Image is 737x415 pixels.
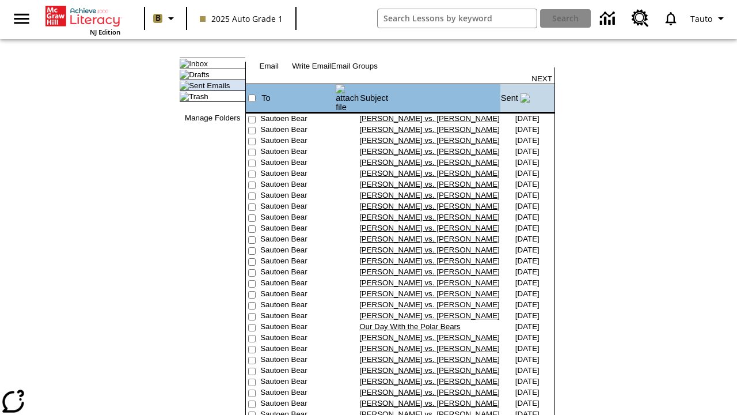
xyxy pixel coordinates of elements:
[359,399,500,408] a: [PERSON_NAME] vs. [PERSON_NAME]
[260,202,335,213] td: Sautoen Bear
[260,136,335,147] td: Sautoen Bear
[189,92,208,101] a: Trash
[531,74,552,83] a: NEXT
[359,311,500,320] a: [PERSON_NAME] vs. [PERSON_NAME]
[359,344,500,353] a: [PERSON_NAME] vs. [PERSON_NAME]
[180,81,189,90] img: folder_icon_pick.gif
[359,246,500,254] a: [PERSON_NAME] vs. [PERSON_NAME]
[260,399,335,410] td: Sautoen Bear
[292,62,331,70] a: Write Email
[260,267,335,278] td: Sautoen Bear
[180,70,189,79] img: folder_icon.gif
[515,180,540,188] nobr: [DATE]
[359,355,500,364] a: [PERSON_NAME] vs. [PERSON_NAME]
[515,333,540,342] nobr: [DATE]
[359,300,500,309] a: [PERSON_NAME] vs. [PERSON_NAME]
[180,92,189,101] img: folder_icon.gif
[260,289,335,300] td: Sautoen Bear
[260,322,335,333] td: Sautoen Bear
[5,2,39,36] button: Open side menu
[515,300,540,309] nobr: [DATE]
[359,366,500,375] a: [PERSON_NAME] vs. [PERSON_NAME]
[260,311,335,322] td: Sautoen Bear
[515,388,540,397] nobr: [DATE]
[359,169,500,178] a: [PERSON_NAME] vs. [PERSON_NAME]
[336,84,359,112] img: attach file
[359,333,500,342] a: [PERSON_NAME] vs. [PERSON_NAME]
[189,70,210,79] a: Drafts
[155,11,161,25] span: B
[149,8,183,29] button: Boost Class color is light brown. Change class color
[260,278,335,289] td: Sautoen Bear
[656,3,686,33] a: Notifications
[260,114,335,125] td: Sautoen Bear
[331,62,378,70] a: Email Groups
[690,13,712,25] span: Tauto
[260,180,335,191] td: Sautoen Bear
[260,377,335,388] td: Sautoen Bear
[359,278,500,287] a: [PERSON_NAME] vs. [PERSON_NAME]
[515,158,540,167] nobr: [DATE]
[260,169,335,180] td: Sautoen Bear
[515,136,540,145] nobr: [DATE]
[359,202,500,210] a: [PERSON_NAME] vs. [PERSON_NAME]
[260,191,335,202] td: Sautoen Bear
[515,322,540,331] nobr: [DATE]
[515,344,540,353] nobr: [DATE]
[515,377,540,386] nobr: [DATE]
[515,355,540,364] nobr: [DATE]
[359,289,500,298] a: [PERSON_NAME] vs. [PERSON_NAME]
[359,388,500,397] a: [PERSON_NAME] vs. [PERSON_NAME]
[515,147,540,156] nobr: [DATE]
[515,399,540,408] nobr: [DATE]
[521,93,530,103] img: arrow_down.gif
[185,114,240,122] a: Manage Folders
[515,213,540,221] nobr: [DATE]
[359,224,500,232] a: [PERSON_NAME] vs. [PERSON_NAME]
[515,311,540,320] nobr: [DATE]
[359,136,500,145] a: [PERSON_NAME] vs. [PERSON_NAME]
[515,202,540,210] nobr: [DATE]
[189,59,208,68] a: Inbox
[359,180,500,188] a: [PERSON_NAME] vs. [PERSON_NAME]
[593,3,625,35] a: Data Center
[260,355,335,366] td: Sautoen Bear
[378,9,537,28] input: search field
[515,246,540,254] nobr: [DATE]
[260,344,335,355] td: Sautoen Bear
[359,158,500,167] a: [PERSON_NAME] vs. [PERSON_NAME]
[260,62,279,70] a: Email
[260,235,335,246] td: Sautoen Bear
[515,366,540,375] nobr: [DATE]
[359,256,500,265] a: [PERSON_NAME] vs. [PERSON_NAME]
[360,93,388,103] a: Subject
[260,125,335,136] td: Sautoen Bear
[515,267,540,276] nobr: [DATE]
[261,93,270,103] a: To
[260,158,335,169] td: Sautoen Bear
[686,8,732,29] button: Profile/Settings
[260,147,335,158] td: Sautoen Bear
[200,13,283,25] span: 2025 Auto Grade 1
[45,3,120,36] div: Home
[260,224,335,235] td: Sautoen Bear
[515,191,540,199] nobr: [DATE]
[515,235,540,243] nobr: [DATE]
[359,377,500,386] a: [PERSON_NAME] vs. [PERSON_NAME]
[260,300,335,311] td: Sautoen Bear
[515,125,540,134] nobr: [DATE]
[189,81,230,90] a: Sent Emails
[359,147,500,156] a: [PERSON_NAME] vs. [PERSON_NAME]
[359,213,500,221] a: [PERSON_NAME] vs. [PERSON_NAME]
[260,333,335,344] td: Sautoen Bear
[359,125,500,134] a: [PERSON_NAME] vs. [PERSON_NAME]
[90,28,120,36] span: NJ Edition
[359,114,500,123] a: [PERSON_NAME] vs. [PERSON_NAME]
[260,246,335,256] td: Sautoen Bear
[359,322,461,331] a: Our Day With the Polar Bears
[625,3,656,34] a: Resource Center, Will open in new tab
[359,267,500,276] a: [PERSON_NAME] vs. [PERSON_NAME]
[359,191,500,199] a: [PERSON_NAME] vs. [PERSON_NAME]
[260,256,335,267] td: Sautoen Bear
[515,114,540,123] nobr: [DATE]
